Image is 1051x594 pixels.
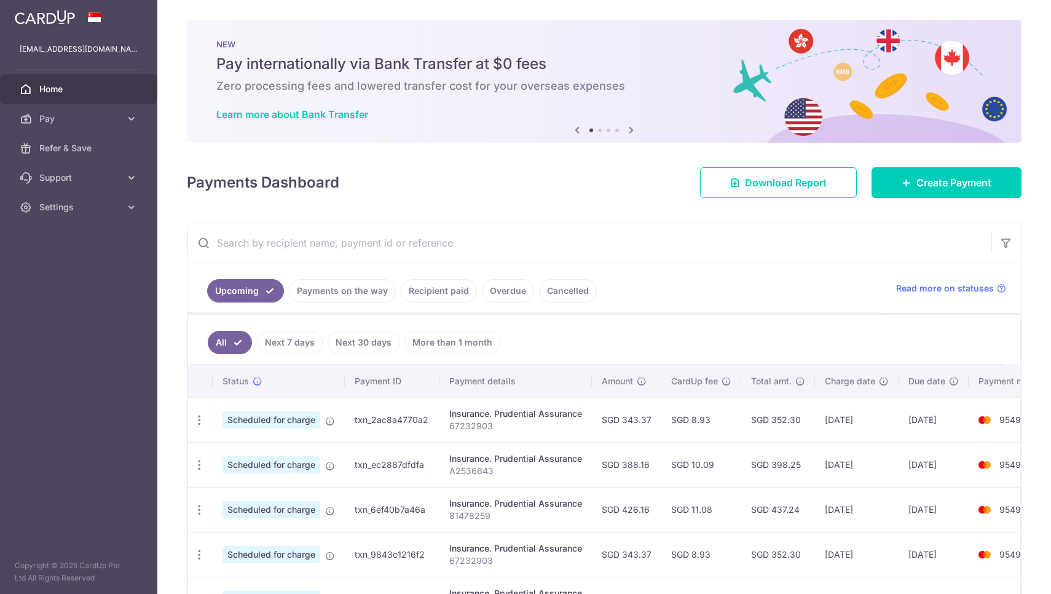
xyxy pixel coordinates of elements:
img: Bank Card [972,413,997,427]
td: [DATE] [815,487,899,532]
span: Charge date [825,375,875,387]
td: SGD 10.09 [661,442,741,487]
a: Download Report [700,167,857,198]
h5: Pay internationally via Bank Transfer at $0 fees [216,54,992,74]
a: Next 7 days [257,331,323,354]
span: CardUp fee [671,375,718,387]
a: Learn more about Bank Transfer [216,108,368,121]
td: SGD 398.25 [741,442,815,487]
span: 9549 [999,504,1021,515]
a: Read more on statuses [896,282,1006,295]
span: Settings [39,201,120,213]
p: 67232903 [449,555,582,567]
td: SGD 437.24 [741,487,815,532]
p: NEW [216,39,992,49]
td: txn_2ac8a4770a2 [345,397,439,442]
span: Scheduled for charge [222,411,320,429]
span: Create Payment [916,175,991,190]
span: Status [222,375,249,387]
h6: Zero processing fees and lowered transfer cost for your overseas expenses [216,79,992,93]
a: Cancelled [539,279,597,303]
span: Scheduled for charge [222,501,320,518]
span: Pay [39,113,120,125]
span: Total amt. [751,375,792,387]
a: Recipient paid [401,279,477,303]
div: Insurance. Prudential Assurance [449,542,582,555]
img: Bank Card [972,457,997,472]
span: Read more on statuses [896,282,994,295]
span: 9549 [999,414,1021,425]
a: Overdue [482,279,534,303]
td: SGD 352.30 [741,532,815,577]
td: [DATE] [899,397,969,442]
td: SGD 8.93 [661,532,741,577]
th: Payment ID [345,365,439,397]
td: SGD 8.93 [661,397,741,442]
span: Due date [908,375,945,387]
span: Scheduled for charge [222,546,320,563]
span: 9549 [999,459,1021,470]
a: More than 1 month [404,331,500,354]
span: Download Report [745,175,827,190]
td: SGD 388.16 [592,442,661,487]
a: All [208,331,252,354]
td: SGD 352.30 [741,397,815,442]
p: 81478259 [449,510,582,522]
td: SGD 11.08 [661,487,741,532]
td: [DATE] [815,397,899,442]
td: SGD 343.37 [592,397,661,442]
img: CardUp [15,10,75,25]
td: [DATE] [899,532,969,577]
td: [DATE] [815,442,899,487]
td: [DATE] [899,442,969,487]
td: SGD 426.16 [592,487,661,532]
a: Upcoming [207,279,284,303]
td: txn_6ef40b7a46a [345,487,439,532]
p: 67232903 [449,420,582,432]
span: Amount [602,375,633,387]
span: Scheduled for charge [222,456,320,473]
img: Bank transfer banner [187,20,1021,143]
th: Payment details [439,365,592,397]
img: Bank Card [972,502,997,517]
td: [DATE] [899,487,969,532]
td: txn_9843c1216f2 [345,532,439,577]
div: Insurance. Prudential Assurance [449,408,582,420]
span: 9549 [999,549,1021,560]
a: Next 30 days [328,331,400,354]
p: [EMAIL_ADDRESS][DOMAIN_NAME] [20,43,138,55]
img: Bank Card [972,547,997,562]
td: [DATE] [815,532,899,577]
span: Refer & Save [39,142,120,154]
div: Insurance. Prudential Assurance [449,497,582,510]
input: Search by recipient name, payment id or reference [187,223,991,263]
a: Create Payment [872,167,1021,198]
p: A2536643 [449,465,582,477]
span: Support [39,172,120,184]
a: Payments on the way [289,279,396,303]
div: Insurance. Prudential Assurance [449,453,582,465]
td: SGD 343.37 [592,532,661,577]
span: Home [39,83,120,95]
td: txn_ec2887dfdfa [345,442,439,487]
h4: Payments Dashboard [187,172,339,194]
